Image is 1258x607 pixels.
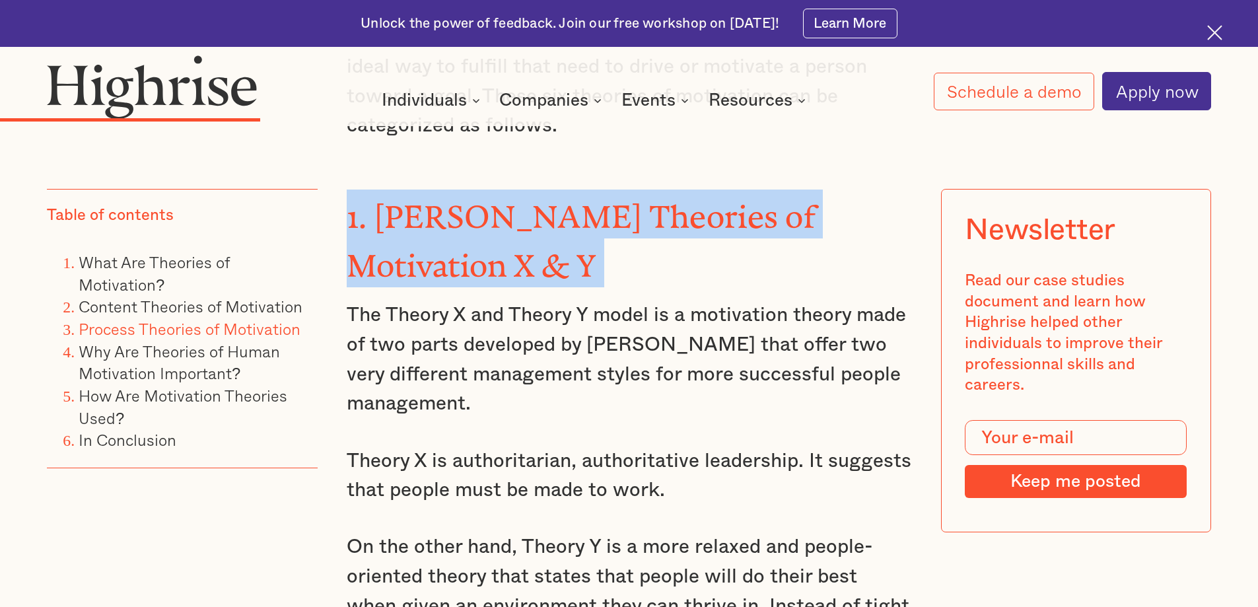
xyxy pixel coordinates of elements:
[361,15,779,33] div: Unlock the power of feedback. Join our free workshop on [DATE]!
[709,92,792,108] div: Resources
[382,92,484,108] div: Individuals
[382,92,467,108] div: Individuals
[965,271,1187,396] div: Read our case studies document and learn how Highrise helped other individuals to improve their p...
[347,199,816,268] strong: 1. [PERSON_NAME] Theories of Motivation X & Y
[347,301,912,419] p: The Theory X and Theory Y model is a motivation theory made of two parts developed by [PERSON_NAM...
[47,205,174,227] div: Table of contents
[621,92,676,108] div: Events
[803,9,897,38] a: Learn More
[1207,25,1222,40] img: Cross icon
[79,294,302,318] a: Content Theories of Motivation
[79,383,287,430] a: How Are Motivation Theories Used?
[934,73,1095,110] a: Schedule a demo
[79,427,176,452] a: In Conclusion
[47,55,257,118] img: Highrise logo
[1102,72,1211,110] a: Apply now
[965,465,1187,498] input: Keep me posted
[965,420,1187,456] input: Your e-mail
[965,420,1187,498] form: Modal Form
[79,339,280,386] a: Why Are Theories of Human Motivation Important?
[621,92,693,108] div: Events
[965,213,1115,247] div: Newsletter
[79,250,230,297] a: What Are Theories of Motivation?
[347,446,912,505] p: Theory X is authoritarian, authoritative leadership. It suggests that people must be made to work.
[499,92,588,108] div: Companies
[499,92,606,108] div: Companies
[709,92,810,108] div: Resources
[79,316,300,341] a: Process Theories of Motivation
